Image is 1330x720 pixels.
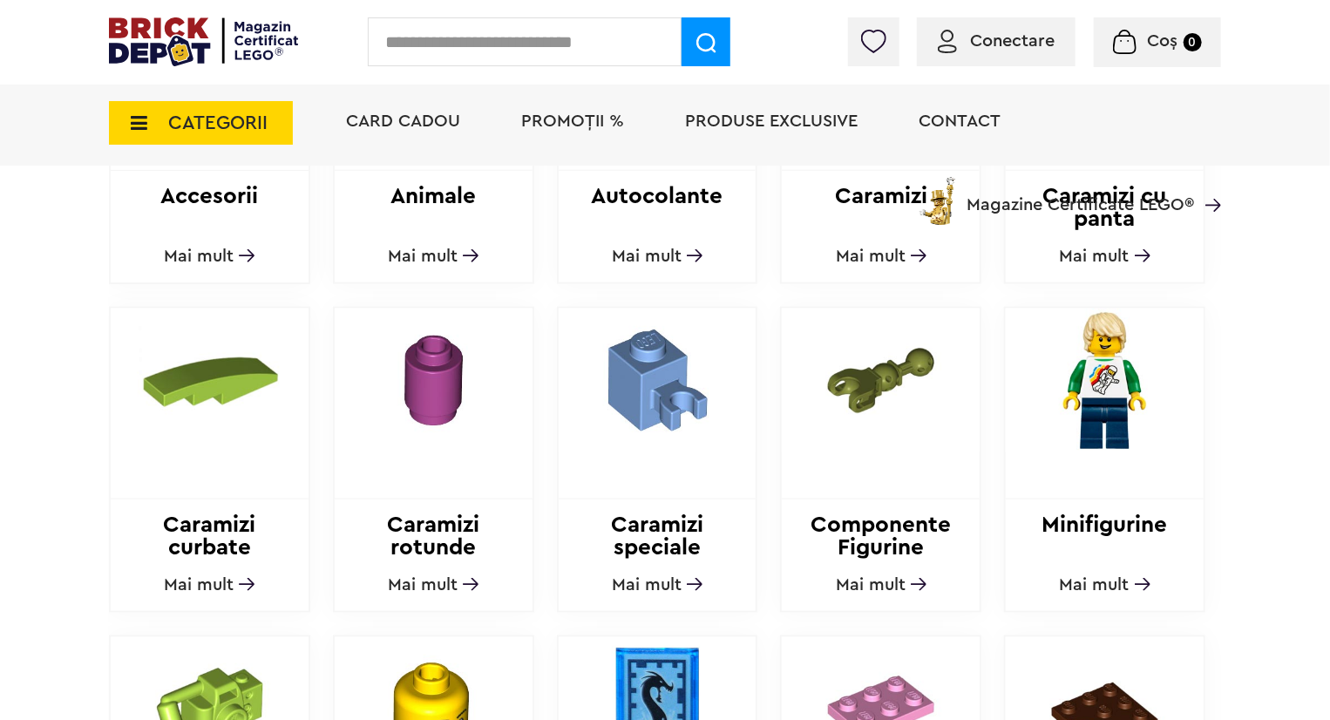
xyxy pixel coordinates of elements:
span: Mai mult [388,248,458,265]
span: Mai mult [612,576,682,594]
a: Produse exclusive [685,112,858,130]
span: Mai mult [836,248,906,265]
span: Mai mult [1060,248,1130,265]
h2: Caramizi curbate [111,513,309,559]
span: Mai mult [1060,576,1130,594]
small: 0 [1184,33,1202,51]
a: Mai mult [836,576,926,594]
span: Mai mult [388,576,458,594]
a: Magazine Certificate LEGO® [1194,173,1221,191]
span: CATEGORII [168,113,268,132]
span: Conectare [970,32,1055,50]
span: Coș [1148,32,1178,50]
a: Mai mult [1060,248,1150,265]
h2: Minifigurine [1006,513,1204,559]
a: Card Cadou [346,112,460,130]
a: Mai mult [388,248,478,265]
h2: Caramizi rotunde [335,513,533,559]
a: Mai mult [164,576,254,594]
a: Mai mult [836,248,926,265]
span: Magazine Certificate LEGO® [967,173,1194,214]
span: Mai mult [836,576,906,594]
span: Mai mult [164,248,234,265]
span: Mai mult [612,248,682,265]
a: Mai mult [612,248,702,265]
a: Conectare [938,32,1055,50]
a: Contact [919,112,1001,130]
span: Mai mult [164,576,234,594]
a: Mai mult [612,576,702,594]
h2: Componente Figurine actiune [782,513,980,559]
a: Mai mult [164,248,254,265]
a: Mai mult [1060,576,1150,594]
a: PROMOȚII % [521,112,624,130]
h2: Caramizi speciale [559,513,757,559]
a: Mai mult [388,576,478,594]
